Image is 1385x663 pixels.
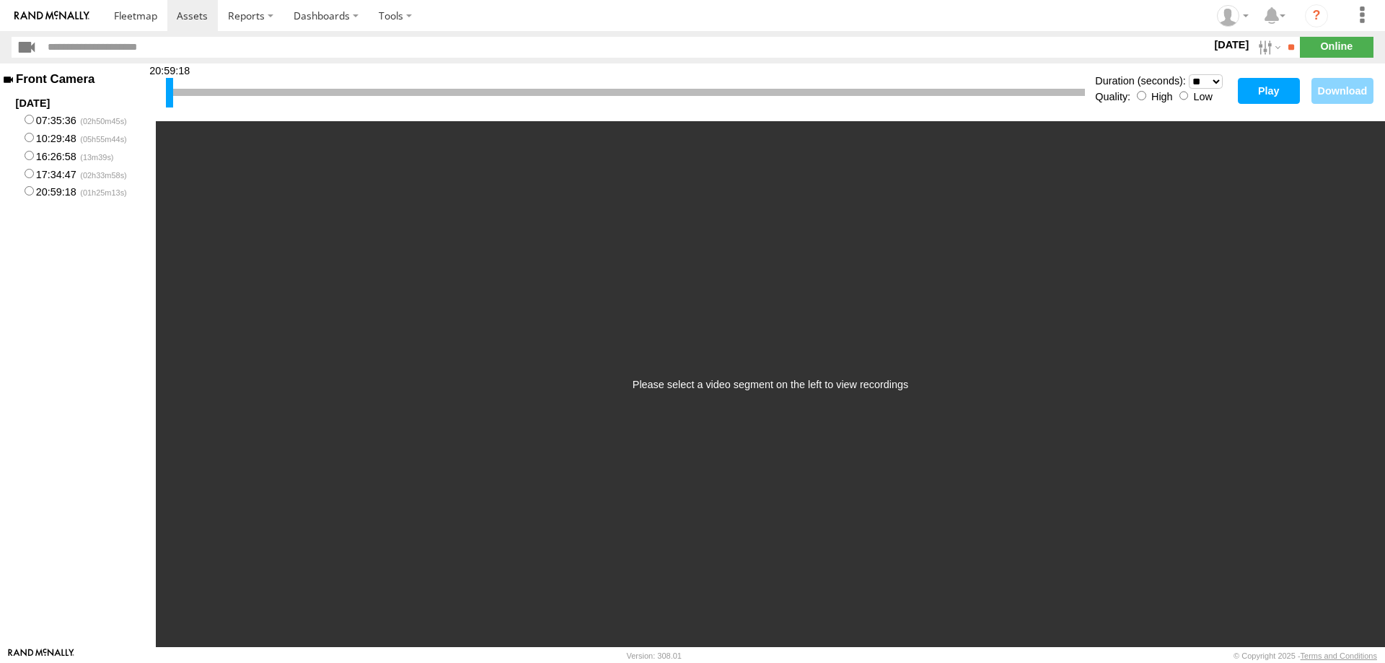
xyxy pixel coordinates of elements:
[1193,91,1212,102] label: Low
[633,379,908,390] div: Please select a video segment on the left to view recordings
[14,11,89,21] img: rand-logo.svg
[25,169,34,178] input: 17:34:47
[1095,75,1186,87] label: Duration (seconds):
[1305,4,1328,27] i: ?
[149,65,190,84] div: 20:59:18
[1212,5,1254,27] div: Kelly Harley
[1238,78,1300,104] button: Play
[627,651,682,660] div: Version: 308.01
[1211,37,1252,53] label: [DATE]
[25,151,34,160] input: 16:26:58
[25,186,34,196] input: 20:59:18
[25,115,34,124] input: 07:35:36
[1234,651,1377,660] div: © Copyright 2025 -
[1151,91,1173,102] label: High
[1095,91,1130,102] label: Quality:
[1301,651,1377,660] a: Terms and Conditions
[8,649,74,663] a: Visit our Website
[1252,37,1283,58] label: Search Filter Options
[25,133,34,142] input: 10:29:48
